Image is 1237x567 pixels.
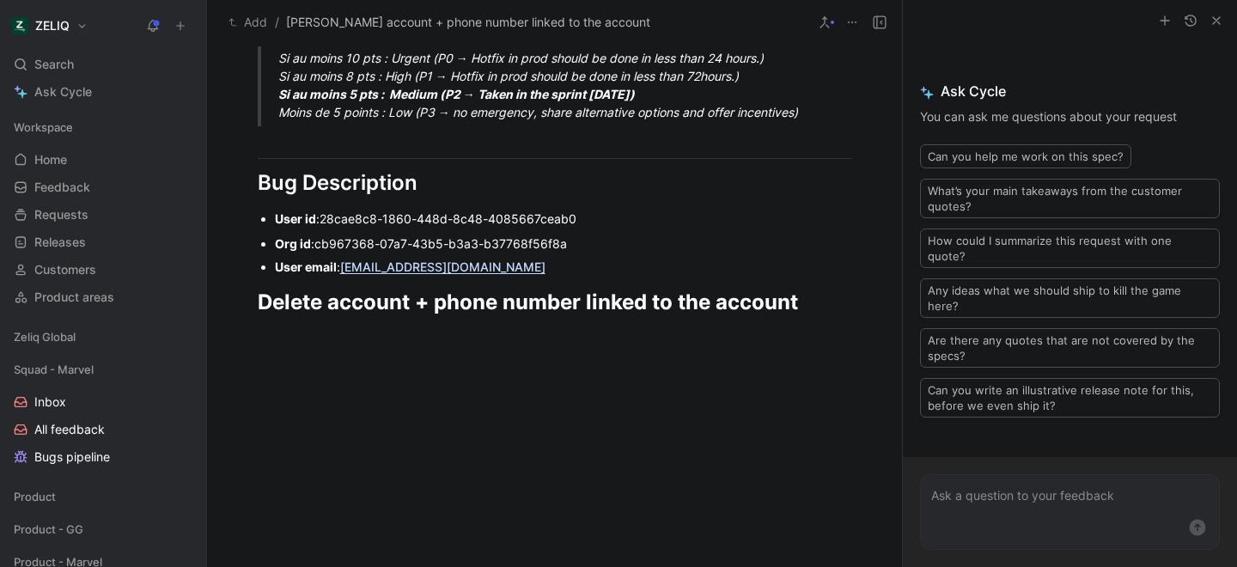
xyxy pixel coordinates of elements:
span: Workspace [14,119,73,136]
div: Search [7,52,199,77]
a: Feedback [7,174,199,200]
button: Add [224,12,271,33]
strong: Delete account + phone number linked to the account [258,290,798,314]
div: Zeliq Global [7,324,199,355]
button: ZELIQZELIQ [7,14,92,38]
span: All feedback [34,421,105,438]
span: Product - GG [14,521,83,538]
a: Product areas [7,284,199,310]
span: 🚨 [278,29,296,46]
button: Any ideas what we should ship to kill the game here? [920,278,1220,318]
button: Can you help me work on this spec? [920,144,1131,168]
div: Workspace [7,114,199,140]
span: Ask Cycle [920,81,1220,101]
span: [PERSON_NAME] account + phone number linked to the account [286,12,650,33]
span: Product areas [34,289,114,306]
span: Search [34,54,74,75]
span: Zeliq Global [14,328,76,345]
div: : [275,210,852,228]
a: Requests [7,202,199,228]
span: Requests [34,206,88,223]
div: Product [7,484,199,509]
div: Zeliq Global [7,324,199,350]
a: Releases [7,229,199,255]
a: Ask Cycle [7,79,199,105]
div: Bug Description [258,168,852,198]
span: / [275,12,279,33]
span: Inbox [34,393,66,411]
div: Squad - Marvel [7,357,199,382]
a: Bugs pipeline [7,444,199,470]
span: Releases [34,234,86,251]
span: Product [14,488,56,505]
div: Product - GG [7,516,199,542]
span: Squad - Marvel [14,361,94,378]
strong: User id [275,211,316,226]
div: : [275,235,852,253]
button: How could I summarize this request with one quote? [920,229,1220,268]
a: Inbox [7,389,199,415]
span: Bugs pipeline [34,448,110,466]
a: [EMAIL_ADDRESS][DOMAIN_NAME] [340,259,545,274]
button: What’s your main takeaways from the customer quotes? [920,179,1220,218]
div: Squad - MarvelInboxAll feedbackBugs pipeline [7,357,199,470]
a: Home [7,147,199,173]
span: Ask Cycle [34,82,92,102]
div: Si au moins 10 pts : Urgent (P0 → Hotfix in prod should be done in less than 24 hours.) Si au moi... [278,27,873,122]
span: Home [34,151,67,168]
div: Product - GG [7,516,199,547]
a: All feedback [7,417,199,442]
img: ZELIQ [11,17,28,34]
strong: Org id [275,236,311,251]
h1: ZELIQ [35,18,70,34]
span: Feedback [34,179,90,196]
span: cb967368-07a7-43b5-b3a3-b37768f56f8a [314,236,567,251]
button: Are there any quotes that are not covered by the specs? [920,328,1220,368]
strong: User email [275,259,337,274]
div: : [275,258,852,276]
span: Customers [34,261,96,278]
div: Product [7,484,199,515]
p: You can ask me questions about your request [920,107,1220,127]
strong: Si au moins 5 pts : Medium (P2 → Taken in the sprint [DATE]) [278,87,635,101]
span: 28cae8c8-1860-448d-8c48-4085667ceab0 [320,211,576,226]
button: Can you write an illustrative release note for this, before we even ship it? [920,378,1220,418]
a: Customers [7,257,199,283]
